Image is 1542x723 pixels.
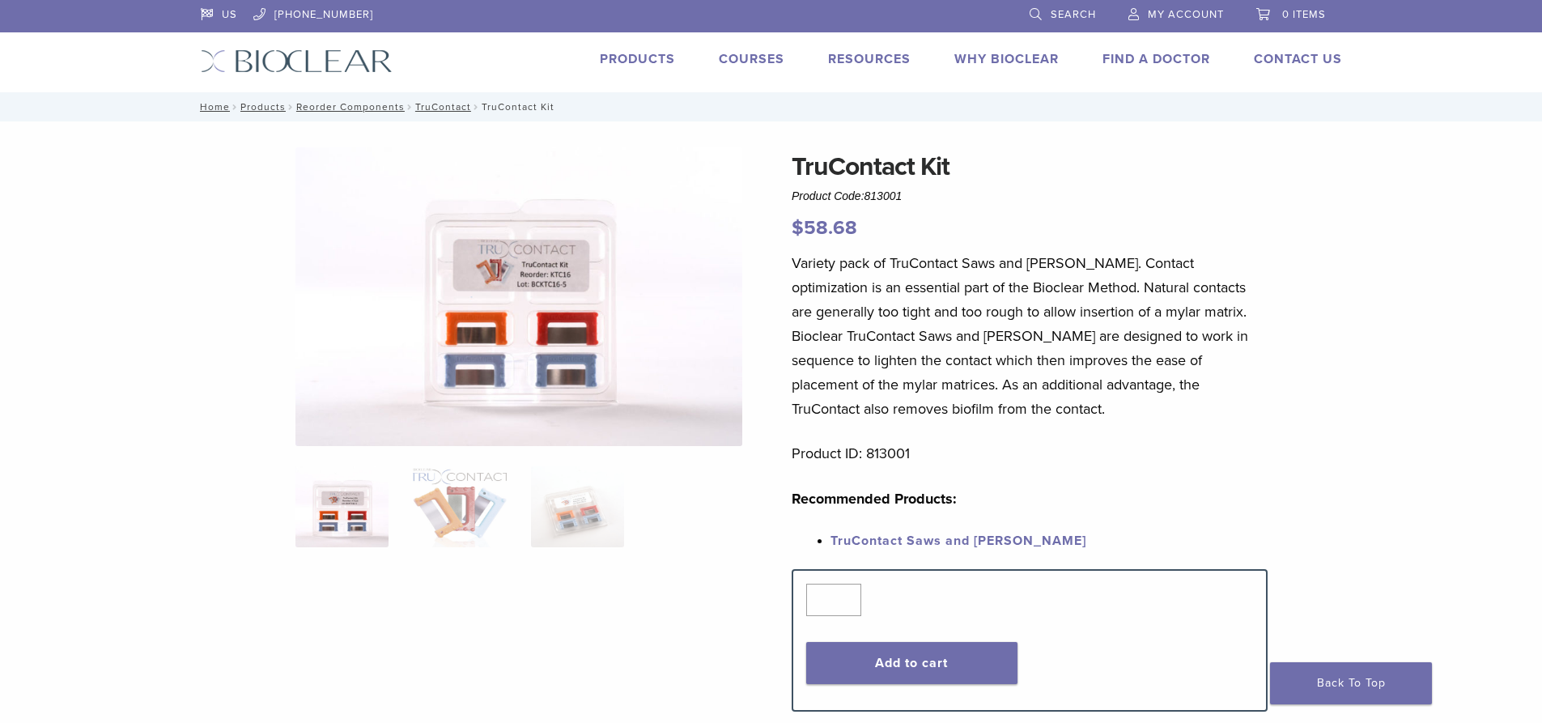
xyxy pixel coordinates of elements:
a: Contact Us [1254,51,1342,67]
a: Products [240,101,286,113]
strong: Recommended Products: [792,490,957,508]
h1: TruContact Kit [792,147,1268,186]
a: Reorder Components [296,101,405,113]
p: Product ID: 813001 [792,441,1268,466]
span: / [286,103,296,111]
a: TruContact Saws and [PERSON_NAME] [830,533,1086,549]
img: Bioclear [201,49,393,73]
span: 0 items [1282,8,1326,21]
a: Find A Doctor [1102,51,1210,67]
p: Variety pack of TruContact Saws and [PERSON_NAME]. Contact optimization is an essential part of t... [792,251,1268,421]
a: TruContact [415,101,471,113]
span: Product Code: [792,189,902,202]
span: / [405,103,415,111]
span: My Account [1148,8,1224,21]
nav: TruContact Kit [189,92,1354,121]
a: Courses [719,51,784,67]
a: Why Bioclear [954,51,1059,67]
img: TruContact-Assorted-1-324x324.jpg [295,466,389,547]
span: / [230,103,240,111]
img: TruContact-Assorted-1 [295,147,742,446]
span: / [471,103,482,111]
a: Home [195,101,230,113]
a: Back To Top [1270,662,1432,704]
a: Products [600,51,675,67]
img: TruContact Kit - Image 3 [531,466,624,547]
span: 813001 [864,189,903,202]
button: Add to cart [806,642,1017,684]
span: $ [792,216,804,240]
img: TruContact Kit - Image 2 [413,466,506,547]
a: Resources [828,51,911,67]
bdi: 58.68 [792,216,857,240]
span: Search [1051,8,1096,21]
